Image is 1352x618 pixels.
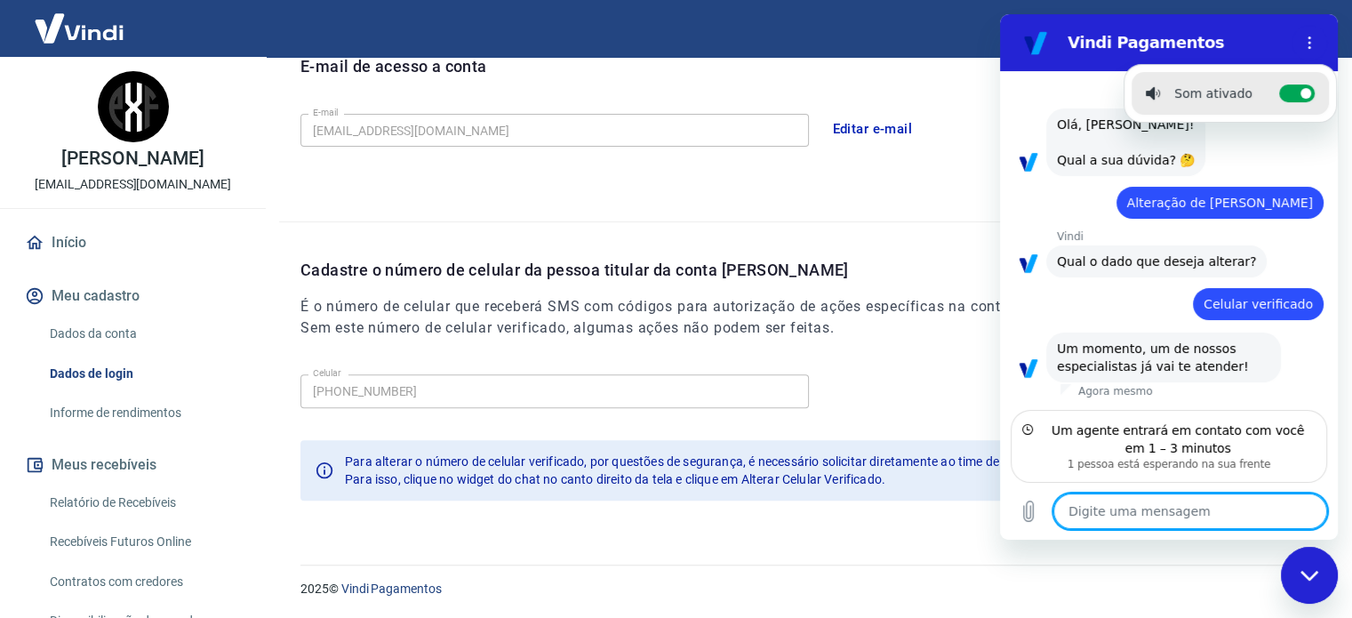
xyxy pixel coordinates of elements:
label: Celular [313,366,341,380]
iframe: Botão para abrir a janela de mensagens, conversa em andamento [1281,547,1338,604]
span: Para isso, clique no widget do chat no canto direito da tela e clique em Alterar Celular Verificado. [345,472,885,486]
a: Recebíveis Futuros Online [43,524,244,560]
label: E-mail [313,106,338,119]
p: E-mail de acesso a conta [300,54,487,78]
a: Dados da conta [43,316,244,352]
p: Cadastre o número de celular da pessoa titular da conta [PERSON_NAME] [300,258,1331,282]
button: Editar e-mail [823,110,923,148]
img: Vindi [21,1,137,55]
a: Relatório de Recebíveis [43,485,244,521]
p: 2025 © [300,580,1309,598]
h6: É o número de celular que receberá SMS com códigos para autorização de ações específicas na conta... [300,296,1331,339]
a: Vindi Pagamentos [341,582,442,596]
a: Dados de login [43,356,244,392]
iframe: Janela de mensagens [1000,14,1338,540]
p: [PERSON_NAME] [61,149,204,168]
img: 5df3a2bf-b856-4063-a07d-edbbc826e362.jpeg [98,71,169,142]
span: Para alterar o número de celular verificado, por questões de segurança, é necessário solicitar di... [345,454,1077,469]
a: Contratos com credores [43,564,244,600]
button: Sair [1267,12,1331,45]
p: [EMAIL_ADDRESS][DOMAIN_NAME] [35,175,231,194]
a: Informe de rendimentos [43,395,244,431]
button: Meu cadastro [21,277,244,316]
a: Início [21,223,244,262]
button: Meus recebíveis [21,445,244,485]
